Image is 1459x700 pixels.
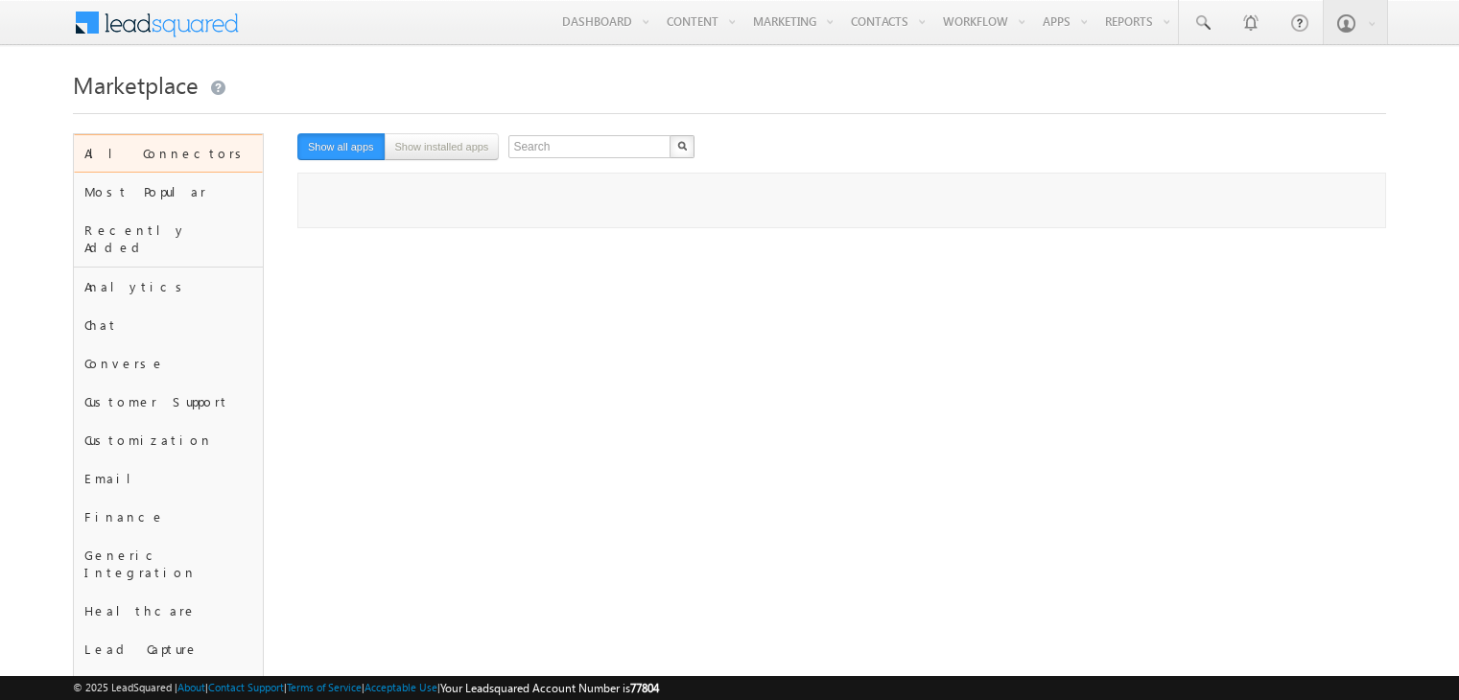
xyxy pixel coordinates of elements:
a: Acceptable Use [365,681,437,693]
button: Show installed apps [385,133,500,160]
a: Contact Support [208,681,284,693]
div: Finance [74,498,263,536]
div: Recently Added [74,211,263,267]
div: Converse [74,344,263,383]
div: Generic Integration [74,536,263,592]
div: Chat [74,306,263,344]
div: Customer Support [74,383,263,421]
div: Customization [74,421,263,459]
span: 77804 [630,681,659,695]
button: Show all apps [297,133,385,160]
img: Search [677,141,687,151]
div: All Connectors [74,134,263,173]
span: Marketplace [73,69,199,100]
a: About [177,681,205,693]
div: Analytics [74,268,263,306]
span: Your Leadsquared Account Number is [440,681,659,695]
div: Most Popular [74,173,263,211]
div: Healthcare [74,592,263,630]
div: Lead Capture [74,630,263,668]
a: Terms of Service [287,681,362,693]
div: Email [74,459,263,498]
span: © 2025 LeadSquared | | | | | [73,679,659,697]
